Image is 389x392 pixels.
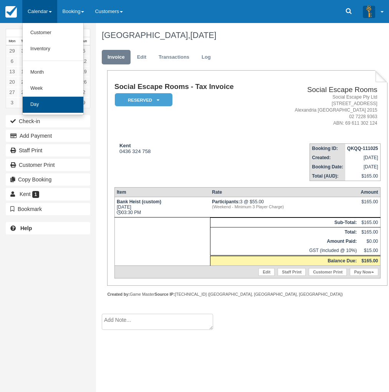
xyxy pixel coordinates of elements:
[359,227,380,237] td: $165.00
[6,66,18,77] a: 13
[361,199,378,211] div: $165.00
[210,197,359,217] td: 3 @ $55.00
[23,25,83,41] a: Customer
[258,268,275,276] a: Edit
[119,143,131,148] strong: Kent
[210,237,359,246] th: Amount Paid:
[102,50,131,65] a: Invoice
[270,94,377,127] address: Social Escape Pty Ltd [STREET_ADDRESS] Alexandria [GEOGRAPHIC_DATA] 2015 02 7228 9363 ABN: 69 611...
[20,225,32,231] b: Help
[117,199,161,204] strong: Bank Heist (custom)
[131,50,152,65] a: Edit
[18,66,30,77] a: 14
[115,93,172,107] em: Reserved
[6,159,90,171] a: Customer Print
[22,23,84,115] ul: Calendar
[6,97,18,108] a: 3
[6,87,18,97] a: 27
[78,37,90,46] th: Sun
[23,97,83,113] a: Day
[18,97,30,108] a: 4
[114,188,210,197] th: Item
[347,146,378,151] strong: QKQQ-111025
[210,246,359,256] td: GST (Included @ 10%)
[107,292,130,296] strong: Created by:
[278,268,306,276] a: Staff Print
[32,191,40,198] span: 1
[107,292,387,297] div: Game Master [TECHNICAL_ID] ([GEOGRAPHIC_DATA], [GEOGRAPHIC_DATA], [GEOGRAPHIC_DATA])
[18,37,30,46] th: Tue
[18,87,30,97] a: 28
[78,46,90,56] a: 5
[78,77,90,87] a: 26
[18,77,30,87] a: 21
[23,41,83,57] a: Inventory
[210,218,359,227] th: Sub-Total:
[210,227,359,237] th: Total:
[114,93,170,107] a: Reserved
[78,87,90,97] a: 2
[23,64,83,81] a: Month
[309,268,347,276] a: Customer Print
[210,256,359,266] th: Balance Due:
[6,37,18,46] th: Mon
[361,258,378,264] strong: $165.00
[310,171,345,181] th: Total (AUD):
[6,130,90,142] button: Add Payment
[18,56,30,66] a: 7
[20,191,31,197] span: Kent
[310,153,345,162] th: Created:
[270,86,377,94] h2: Social Escape Rooms
[18,46,30,56] a: 30
[350,268,378,276] a: Pay Now
[212,204,357,209] em: (Weekend - Minimum 3 Player Charge)
[6,77,18,87] a: 20
[114,83,267,91] h1: Social Escape Rooms - Tax Invoice
[5,6,17,18] img: checkfront-main-nav-mini-logo.png
[114,143,267,154] div: 0436 324 758
[345,171,380,181] td: $165.00
[363,5,375,18] img: A3
[212,199,240,204] strong: Participants
[359,246,380,256] td: $15.00
[6,203,90,215] button: Bookmark
[114,197,210,217] td: [DATE] 03:30 PM
[6,56,18,66] a: 6
[345,162,380,171] td: [DATE]
[153,50,195,65] a: Transactions
[210,188,359,197] th: Rate
[23,81,83,97] a: Week
[359,188,380,197] th: Amount
[359,218,380,227] td: $165.00
[196,50,217,65] a: Log
[190,30,217,40] span: [DATE]
[78,97,90,108] a: 9
[6,222,90,234] a: Help
[6,46,18,56] a: 29
[6,188,90,200] a: Kent 1
[345,153,380,162] td: [DATE]
[359,237,380,246] td: $0.00
[6,173,90,186] button: Copy Booking
[78,56,90,66] a: 12
[310,144,345,153] th: Booking ID:
[155,292,175,296] strong: Source IP:
[6,115,90,127] button: Check-in
[310,162,345,171] th: Booking Date:
[102,31,382,40] h1: [GEOGRAPHIC_DATA],
[6,144,90,156] a: Staff Print
[78,66,90,77] a: 19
